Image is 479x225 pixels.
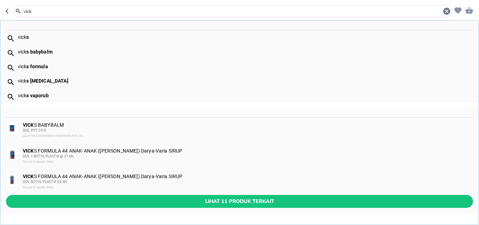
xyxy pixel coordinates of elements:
b: VICK [23,174,34,179]
span: GILLETTE DIVERSIFIED OPERATIONS PVT LTD [23,134,83,138]
button: Lihat 11 produk terkait [6,195,473,208]
div: vick [18,64,473,69]
div: S FORMULA 44 ANAK-ANAK ([PERSON_NAME]) Darya-Varia SIRUP [23,148,472,165]
span: Procter & Gamble (P&G) [23,186,54,189]
b: s [MEDICAL_DATA] [26,78,68,84]
b: s formula [26,64,48,69]
span: DUS, 1 BOTOL PLASTIK @ 27 ML [23,154,74,158]
div: S FORMULA 44 ANAK-ANAK ([PERSON_NAME]) Darya-Varia SIRUP [23,174,472,190]
div: vick [18,49,473,55]
div: vick [18,34,473,40]
b: VICK [23,148,34,154]
div: S BABYBALM [23,122,472,139]
span: Lihat 11 produk terkait [12,197,467,206]
b: s babybalm [26,49,53,55]
b: s [26,34,29,40]
b: s vaporub [26,93,48,98]
div: vick [18,78,473,84]
div: vick [18,93,473,98]
span: DUS, BOTOL PLASTIK 54 ML [23,180,67,184]
span: Procter & Gamble (P&G) [23,160,54,163]
span: DUS, POT 20 G [23,128,46,132]
input: Cari 4000+ produk di sini [23,8,443,15]
b: VICK [23,122,34,128]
